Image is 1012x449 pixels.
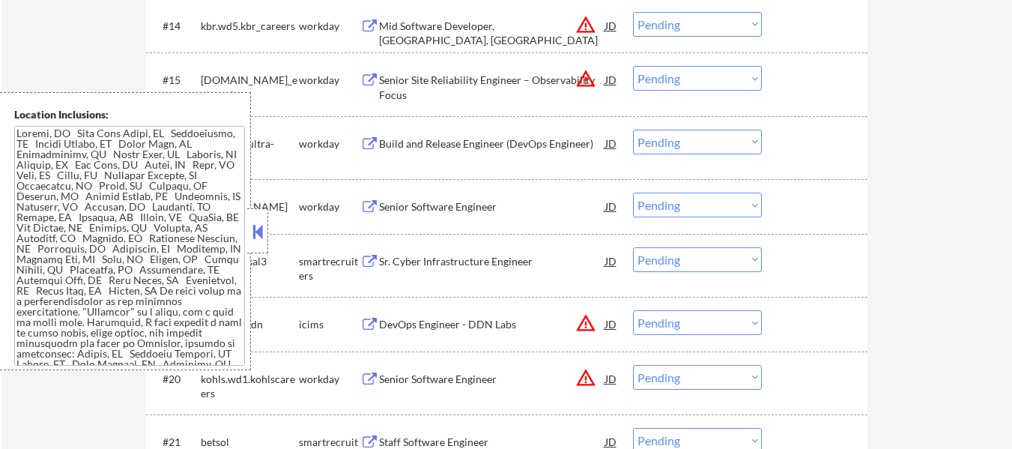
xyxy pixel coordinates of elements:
[379,136,605,151] div: Build and Release Engineer (DevOps Engineer)
[163,372,189,387] div: #20
[299,199,360,214] div: workday
[604,130,619,157] div: JD
[575,68,596,89] button: warning_amber
[299,136,360,151] div: workday
[379,19,605,48] div: Mid Software Developer, [GEOGRAPHIC_DATA], [GEOGRAPHIC_DATA]
[14,107,245,122] div: Location Inclusions:
[299,73,360,88] div: workday
[604,66,619,93] div: JD
[201,73,299,102] div: [DOMAIN_NAME]_external
[604,247,619,274] div: JD
[379,73,605,102] div: Senior Site Reliability Engineer – Observability Focus
[604,12,619,39] div: JD
[604,365,619,392] div: JD
[299,254,360,283] div: smartrecruiters
[299,317,360,332] div: icims
[163,73,189,88] div: #15
[379,199,605,214] div: Senior Software Engineer
[604,193,619,220] div: JD
[575,313,596,334] button: warning_amber
[379,372,605,387] div: Senior Software Engineer
[299,372,360,387] div: workday
[201,372,299,401] div: kohls.wd1.kohlscareers
[575,367,596,388] button: warning_amber
[379,254,605,269] div: Sr. Cyber Infrastructure Engineer
[575,14,596,35] button: warning_amber
[163,19,189,34] div: #14
[201,19,299,34] div: kbr.wd5.kbr_careers
[299,19,360,34] div: workday
[604,310,619,337] div: JD
[379,317,605,332] div: DevOps Engineer - DDN Labs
